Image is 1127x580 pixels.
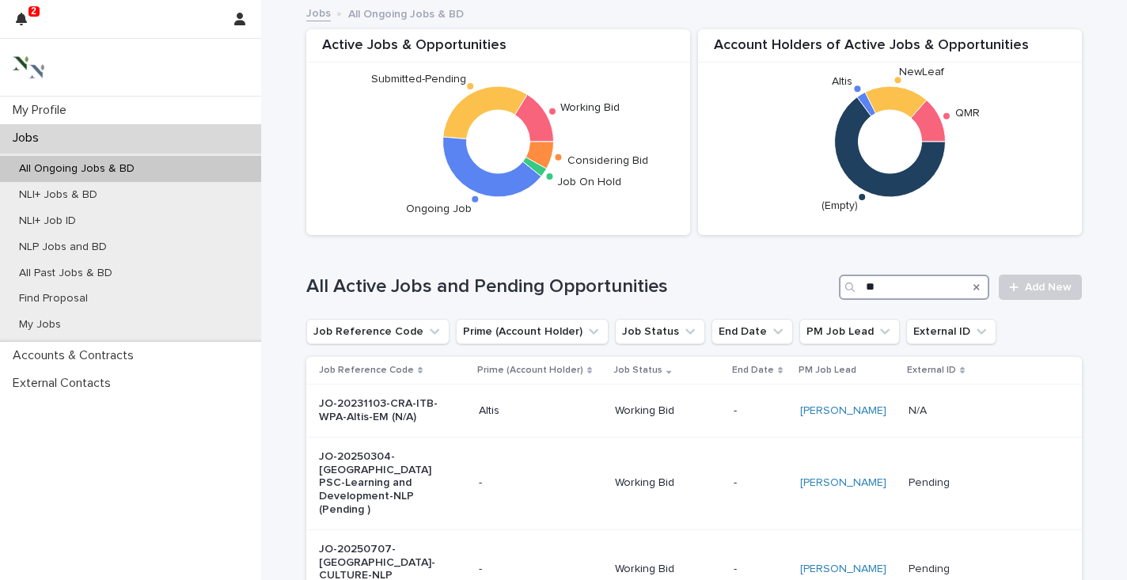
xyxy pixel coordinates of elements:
[615,563,720,576] p: Working Bid
[567,155,648,166] text: Considering Bid
[557,177,621,188] text: Job On Hold
[16,9,36,38] div: 2
[799,362,856,379] p: PM Job Lead
[560,102,620,113] text: Working Bid
[906,319,996,344] button: External ID
[832,77,852,88] text: Altis
[822,201,858,212] text: (Empty)
[6,162,147,176] p: All Ongoing Jobs & BD
[306,275,833,298] h1: All Active Jobs and Pending Opportunities
[6,241,120,254] p: NLP Jobs and BD
[6,131,51,146] p: Jobs
[615,476,720,490] p: Working Bid
[800,404,886,418] a: [PERSON_NAME]
[306,319,450,344] button: Job Reference Code
[909,559,953,576] p: Pending
[800,476,886,490] a: [PERSON_NAME]
[6,292,101,305] p: Find Proposal
[999,275,1082,300] a: Add New
[734,404,787,418] p: -
[955,108,980,119] text: QMR
[319,362,414,379] p: Job Reference Code
[734,476,787,490] p: -
[479,404,603,418] p: Altis
[6,318,74,332] p: My Jobs
[13,51,44,83] img: 3bAFpBnQQY6ys9Fa9hsD
[348,4,464,21] p: All Ongoing Jobs & BD
[6,267,125,280] p: All Past Jobs & BD
[319,397,451,424] p: JO-20231103-CRA-ITB-WPA-Altis-EM (N/A)
[479,563,603,576] p: -
[6,214,89,228] p: NLI+ Job ID
[477,362,583,379] p: Prime (Account Holder)
[732,362,774,379] p: End Date
[615,319,705,344] button: Job Status
[899,66,945,78] text: NewLeaf
[800,563,886,576] a: [PERSON_NAME]
[799,319,900,344] button: PM Job Lead
[6,103,79,118] p: My Profile
[306,37,690,63] div: Active Jobs & Opportunities
[31,6,36,17] p: 2
[6,188,110,202] p: NLI+ Jobs & BD
[456,319,609,344] button: Prime (Account Holder)
[907,362,956,379] p: External ID
[6,376,123,391] p: External Contacts
[613,362,662,379] p: Job Status
[839,275,989,300] input: Search
[479,476,603,490] p: -
[615,404,720,418] p: Working Bid
[734,563,787,576] p: -
[371,74,466,85] text: Submitted-Pending
[319,450,451,517] p: JO-20250304-[GEOGRAPHIC_DATA] PSC-Learning and Development-NLP (Pending )
[306,437,1082,529] tr: JO-20250304-[GEOGRAPHIC_DATA] PSC-Learning and Development-NLP (Pending )-Working Bid-[PERSON_NAM...
[306,385,1082,438] tr: JO-20231103-CRA-ITB-WPA-Altis-EM (N/A)AltisWorking Bid-[PERSON_NAME] N/AN/A
[306,3,331,21] a: Jobs
[909,401,930,418] p: N/A
[1025,282,1072,293] span: Add New
[711,319,793,344] button: End Date
[6,348,146,363] p: Accounts & Contracts
[406,203,472,214] text: Ongoing Job
[909,473,953,490] p: Pending
[698,37,1082,63] div: Account Holders of Active Jobs & Opportunities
